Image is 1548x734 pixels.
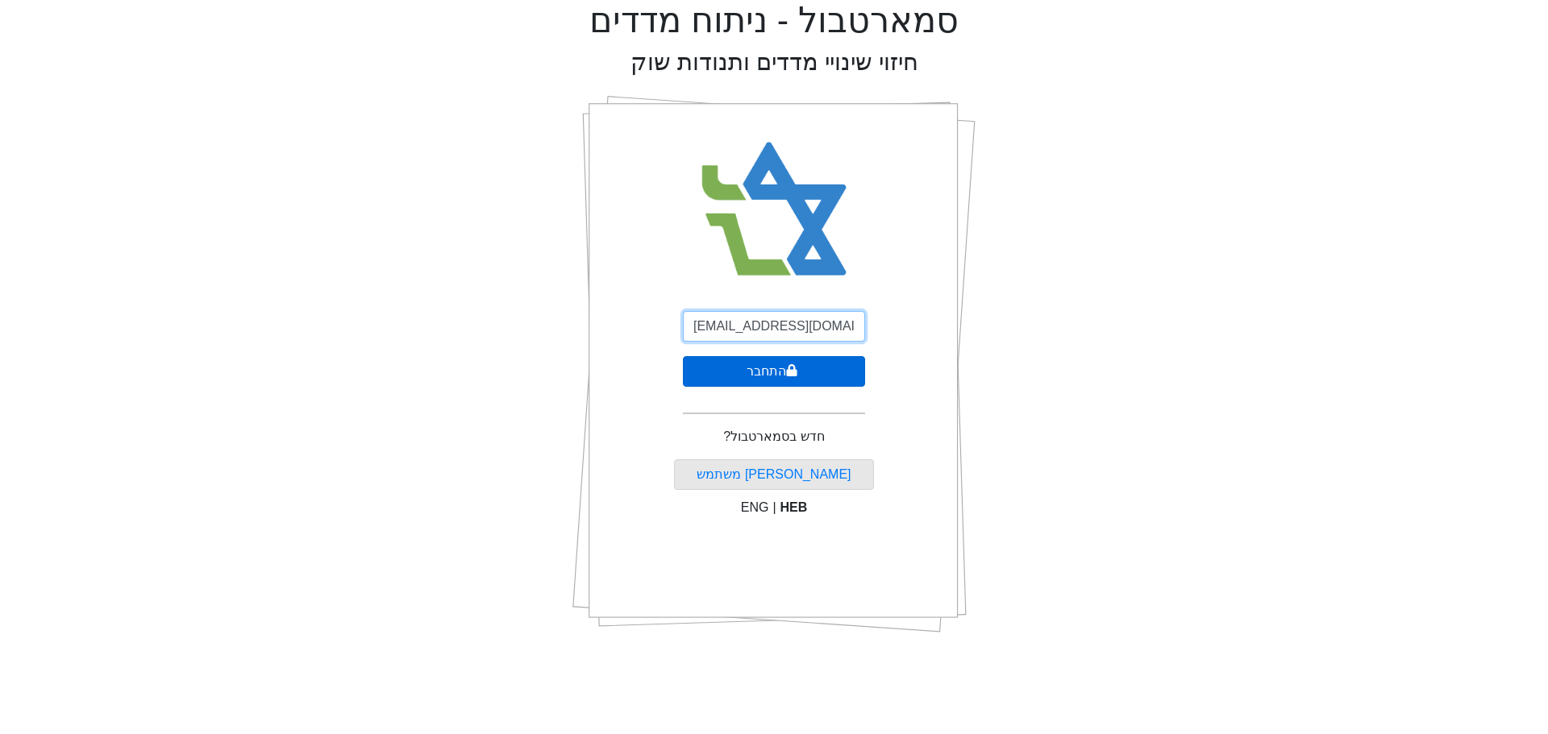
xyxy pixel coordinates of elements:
[683,356,865,387] button: התחבר
[630,48,918,77] h2: חיזוי שינויי מדדים ותנודות שוק
[683,311,865,342] input: אימייל
[674,459,875,490] button: [PERSON_NAME] משתמש
[772,500,776,514] span: |
[723,427,824,446] p: חדש בסמארטבול?
[741,500,769,514] span: ENG
[780,500,808,514] span: HEB
[697,467,851,481] a: [PERSON_NAME] משתמש
[687,121,862,298] img: Smart Bull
